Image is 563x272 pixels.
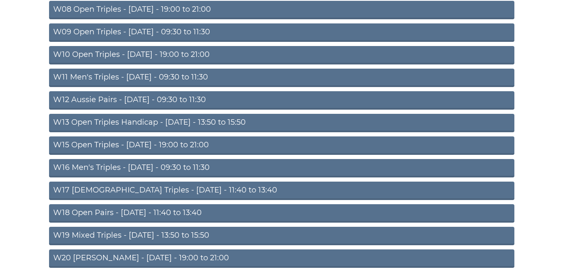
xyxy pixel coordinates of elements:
[49,91,514,110] a: W12 Aussie Pairs - [DATE] - 09:30 to 11:30
[49,23,514,42] a: W09 Open Triples - [DATE] - 09:30 to 11:30
[49,182,514,200] a: W17 [DEMOGRAPHIC_DATA] Triples - [DATE] - 11:40 to 13:40
[49,69,514,87] a: W11 Men's Triples - [DATE] - 09:30 to 11:30
[49,204,514,223] a: W18 Open Pairs - [DATE] - 11:40 to 13:40
[49,159,514,177] a: W16 Men's Triples - [DATE] - 09:30 to 11:30
[49,46,514,64] a: W10 Open Triples - [DATE] - 19:00 to 21:00
[49,227,514,245] a: W19 Mixed Triples - [DATE] - 13:50 to 15:50
[49,114,514,132] a: W13 Open Triples Handicap - [DATE] - 13:50 to 15:50
[49,1,514,19] a: W08 Open Triples - [DATE] - 19:00 to 21:00
[49,136,514,155] a: W15 Open Triples - [DATE] - 19:00 to 21:00
[49,249,514,268] a: W20 [PERSON_NAME] - [DATE] - 19:00 to 21:00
